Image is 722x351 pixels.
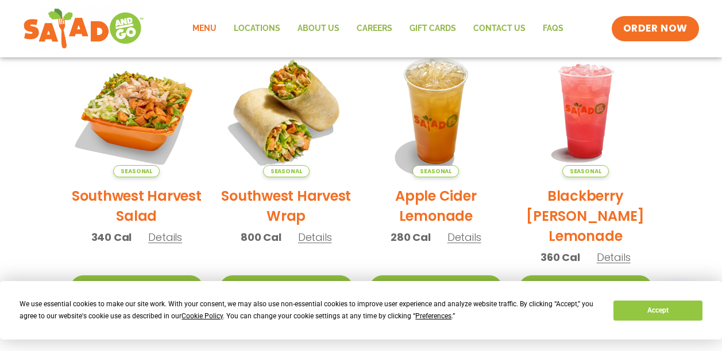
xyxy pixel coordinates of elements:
h2: Apple Cider Lemonade [370,186,503,226]
span: Preferences [415,312,451,320]
a: Careers [348,15,401,42]
a: Start Your Order [519,275,652,300]
img: Product photo for Apple Cider Lemonade [370,45,503,177]
span: Details [447,230,481,244]
img: Product photo for Blackberry Bramble Lemonade [519,45,652,177]
span: 340 Cal [91,229,132,245]
img: Product photo for Southwest Harvest Salad [71,45,203,177]
span: Details [298,230,332,244]
img: new-SAG-logo-768×292 [23,6,144,52]
span: Seasonal [113,165,160,177]
span: 360 Cal [540,249,580,265]
span: Seasonal [412,165,459,177]
a: Start Your Order [370,275,503,300]
span: Cookie Policy [182,312,223,320]
span: Details [597,250,631,264]
span: 280 Cal [391,229,431,245]
a: GIFT CARDS [401,15,465,42]
span: Details [148,230,182,244]
a: Menu [184,15,225,42]
h2: Southwest Harvest Salad [71,186,203,226]
span: Seasonal [263,165,310,177]
a: FAQs [534,15,572,42]
span: 800 Cal [241,229,281,245]
div: We use essential cookies to make our site work. With your consent, we may also use non-essential ... [20,298,600,322]
span: Seasonal [562,165,609,177]
h2: Blackberry [PERSON_NAME] Lemonade [519,186,652,246]
nav: Menu [184,15,572,42]
img: Product photo for Southwest Harvest Wrap [220,45,353,177]
a: Start Your Order [71,275,203,300]
a: Contact Us [465,15,534,42]
a: About Us [289,15,348,42]
a: Locations [225,15,289,42]
button: Accept [613,301,702,321]
h2: Southwest Harvest Wrap [220,186,353,226]
a: ORDER NOW [612,16,699,41]
span: ORDER NOW [623,22,688,36]
a: Start Your Order [220,275,353,300]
